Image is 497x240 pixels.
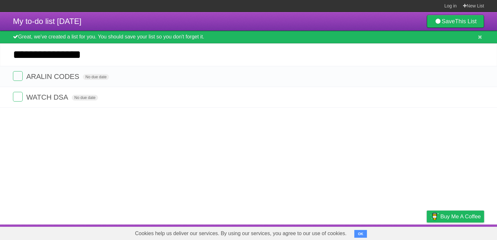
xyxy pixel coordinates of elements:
span: My to-do list [DATE] [13,17,82,26]
a: Suggest a feature [443,226,484,238]
span: ARALIN CODES [26,72,81,81]
a: SaveThis List [427,15,484,28]
img: Buy me a coffee [430,211,439,222]
span: WATCH DSA [26,93,70,101]
a: Terms [396,226,411,238]
b: This List [455,18,477,25]
span: No due date [72,95,98,101]
span: No due date [83,74,109,80]
a: Privacy [418,226,435,238]
a: About [341,226,354,238]
a: Developers [362,226,388,238]
button: OK [354,230,367,238]
span: Cookies help us deliver our services. By using our services, you agree to our use of cookies. [128,227,353,240]
a: Buy me a coffee [427,211,484,223]
span: Buy me a coffee [440,211,481,222]
label: Done [13,92,23,102]
label: Done [13,71,23,81]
